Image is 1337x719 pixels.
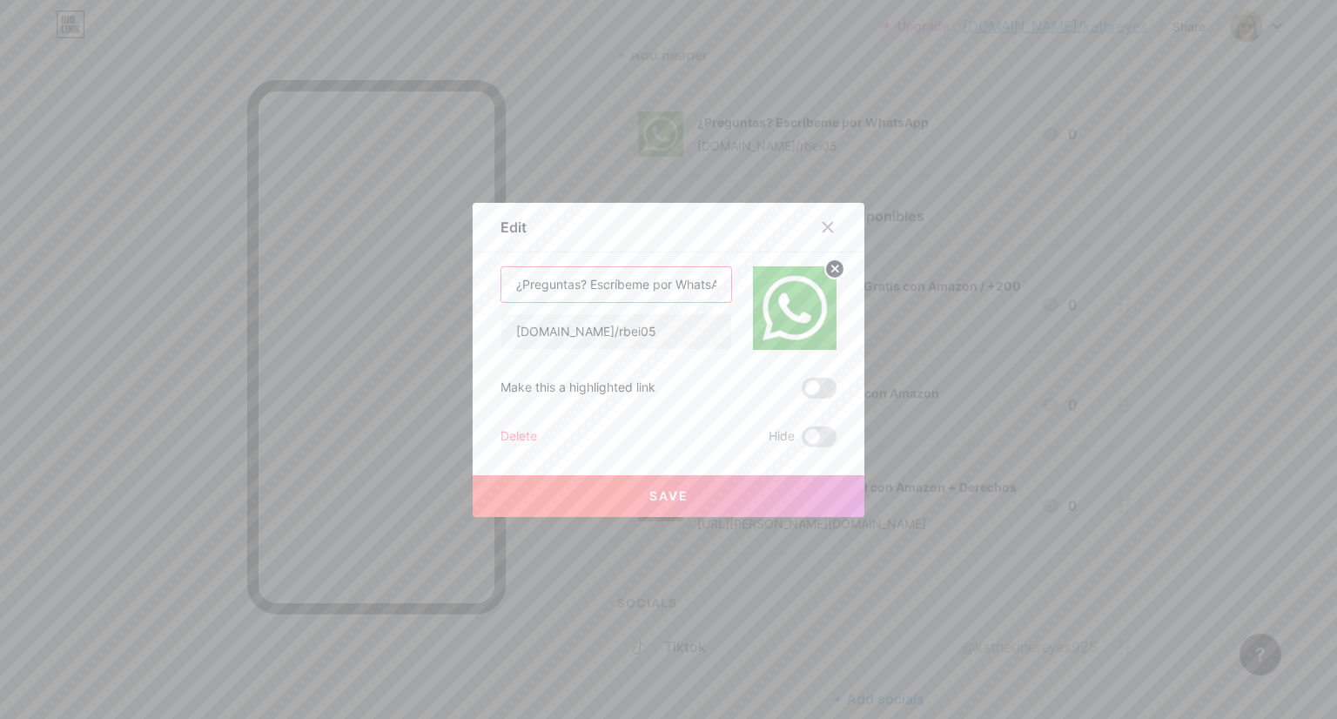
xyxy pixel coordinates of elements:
[501,378,655,399] div: Make this a highlighted link
[649,488,689,503] span: Save
[501,427,537,447] div: Delete
[753,266,836,350] img: link_thumbnail
[769,427,795,447] span: Hide
[501,314,731,349] input: URL
[473,475,864,517] button: Save
[501,267,731,302] input: Title
[501,217,527,238] div: Edit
